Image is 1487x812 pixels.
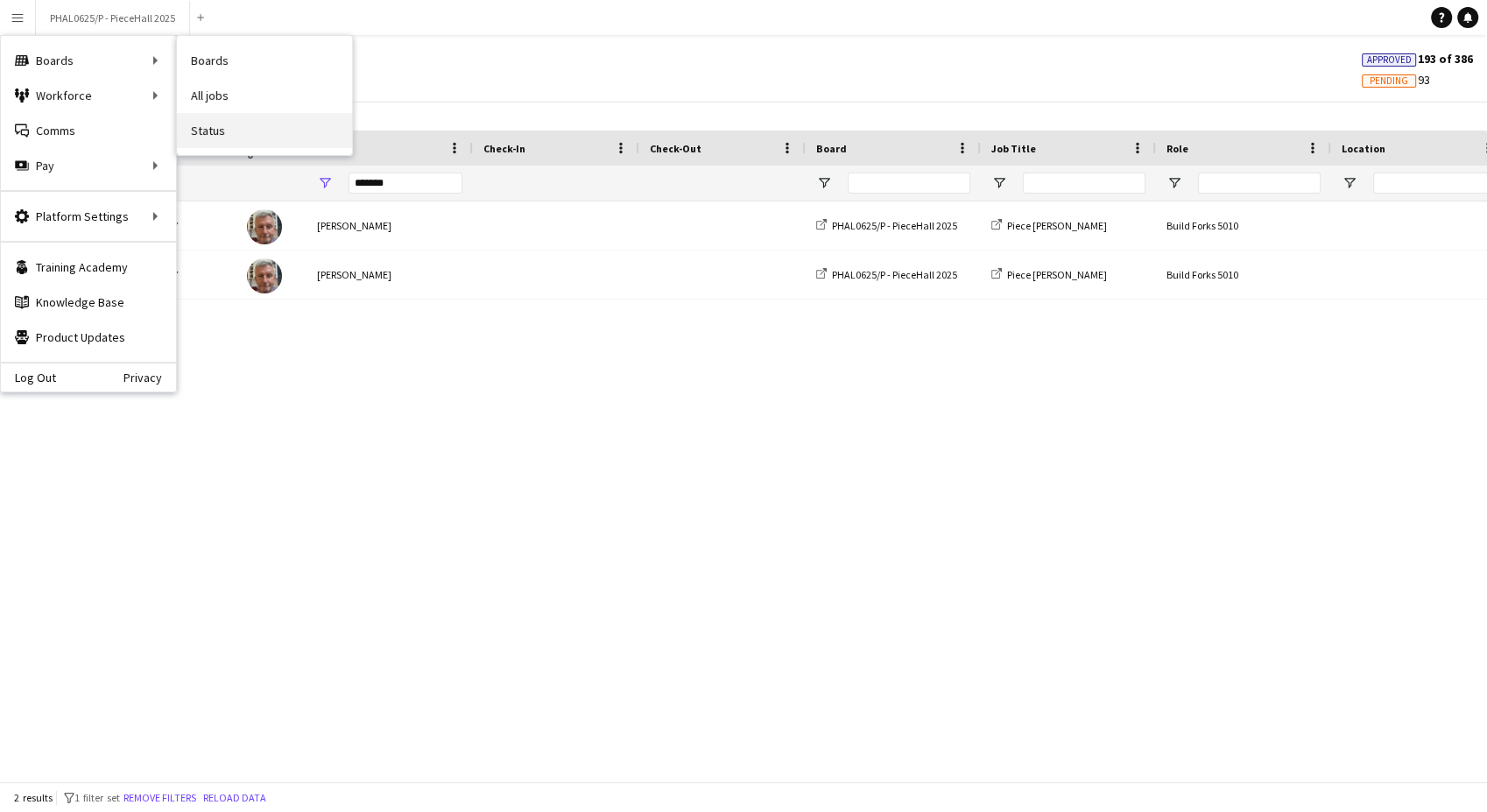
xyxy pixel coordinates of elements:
[1,371,56,385] a: Log Out
[177,78,352,113] a: All jobs
[131,201,236,250] div: 1462937
[991,219,1107,232] a: Piece [PERSON_NAME]
[349,173,462,194] input: Name Filter Input
[200,788,270,808] button: Reload data
[1166,175,1182,191] button: Open Filter Menu
[131,251,236,299] div: 1462937
[991,175,1007,191] button: Open Filter Menu
[1166,142,1188,155] span: Role
[1362,51,1473,67] span: 193 of 386
[123,371,176,385] a: Privacy
[1370,75,1408,87] span: Pending
[1,113,176,148] a: Comms
[991,142,1036,155] span: Job Title
[1,199,176,234] div: Platform Settings
[307,201,473,250] div: [PERSON_NAME]
[1342,142,1385,155] span: Location
[816,268,957,281] a: PHAL0625/P - PieceHall 2025
[1198,173,1321,194] input: Role Filter Input
[1,43,176,78] div: Boards
[1023,173,1145,194] input: Job Title Filter Input
[816,142,847,155] span: Board
[650,142,701,155] span: Check-Out
[36,1,190,35] button: PHAL0625/P - PieceHall 2025
[1156,201,1331,250] div: Build Forks 5010
[177,113,352,148] a: Status
[832,268,957,281] span: PHAL0625/P - PieceHall 2025
[1,78,176,113] div: Workforce
[120,788,200,808] button: Remove filters
[74,791,120,804] span: 1 filter set
[1,285,176,320] a: Knowledge Base
[816,175,832,191] button: Open Filter Menu
[1,250,176,285] a: Training Academy
[177,43,352,78] a: Boards
[1367,54,1412,66] span: Approved
[991,268,1107,281] a: Piece [PERSON_NAME]
[1362,72,1430,88] span: 93
[483,142,525,155] span: Check-In
[832,219,957,232] span: PHAL0625/P - PieceHall 2025
[848,173,970,194] input: Board Filter Input
[247,209,282,244] img: Lance Shepherd
[307,251,473,299] div: [PERSON_NAME]
[816,219,957,232] a: PHAL0625/P - PieceHall 2025
[1342,175,1357,191] button: Open Filter Menu
[247,258,282,293] img: Lance Shepherd
[1007,268,1107,281] span: Piece [PERSON_NAME]
[1,148,176,183] div: Pay
[1007,219,1107,232] span: Piece [PERSON_NAME]
[1,320,176,355] a: Product Updates
[317,175,333,191] button: Open Filter Menu
[1156,251,1331,299] div: Build Forks 5010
